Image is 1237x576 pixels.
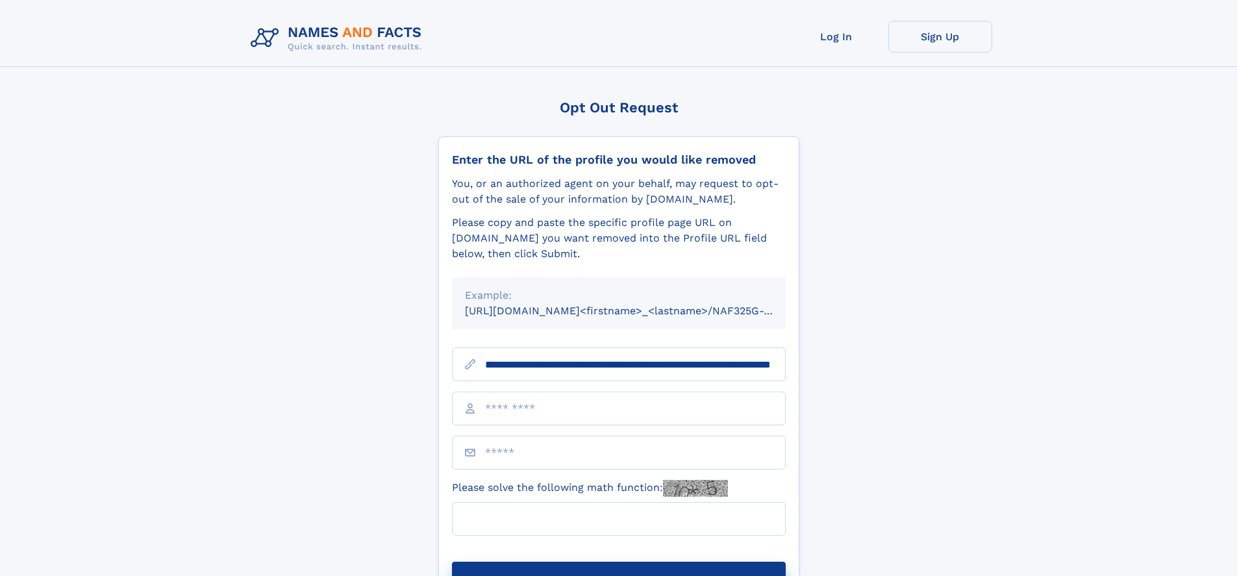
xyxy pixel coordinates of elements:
[784,21,888,53] a: Log In
[888,21,992,53] a: Sign Up
[452,176,786,207] div: You, or an authorized agent on your behalf, may request to opt-out of the sale of your informatio...
[452,153,786,167] div: Enter the URL of the profile you would like removed
[438,99,799,116] div: Opt Out Request
[245,21,432,56] img: Logo Names and Facts
[452,215,786,262] div: Please copy and paste the specific profile page URL on [DOMAIN_NAME] you want removed into the Pr...
[465,305,810,317] small: [URL][DOMAIN_NAME]<firstname>_<lastname>/NAF325G-xxxxxxxx
[465,288,773,303] div: Example:
[452,480,728,497] label: Please solve the following math function:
